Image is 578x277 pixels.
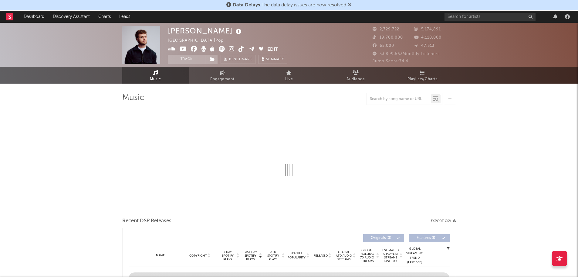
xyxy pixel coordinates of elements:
span: Live [285,76,293,83]
span: Copyright [189,254,207,258]
a: Charts [94,11,115,23]
span: Audience [346,76,365,83]
button: Edit [267,46,278,54]
input: Search for artists [444,13,536,21]
a: Music [122,67,189,84]
span: Summary [266,58,284,61]
div: Name [141,253,181,258]
span: Jump Score: 74.4 [373,59,408,63]
a: Playlists/Charts [389,67,456,84]
span: Last Day Spotify Plays [242,250,259,261]
span: 47,513 [414,44,434,48]
span: Features ( 0 ) [413,236,441,240]
button: Track [168,55,206,64]
span: Released [313,254,328,258]
span: 53,899,563 Monthly Listeners [373,52,440,56]
span: 65,000 [373,44,394,48]
span: Estimated % Playlist Streams Last Day [382,248,399,263]
a: Benchmark [221,55,255,64]
div: [PERSON_NAME] [168,26,243,36]
a: Live [256,67,323,84]
span: Dismiss [348,3,352,8]
button: Export CSV [431,219,456,223]
span: Benchmark [229,56,252,63]
span: Global Rolling 7D Audio Streams [359,248,376,263]
span: Playlists/Charts [407,76,438,83]
span: 19,700,000 [373,36,403,40]
button: Summary [259,55,287,64]
div: Global Streaming Trend (Last 60D) [406,247,424,265]
span: Data Delays [233,3,260,8]
div: [GEOGRAPHIC_DATA] | Pop [168,37,231,44]
a: Audience [323,67,389,84]
span: Engagement [210,76,235,83]
a: Discovery Assistant [49,11,94,23]
span: Originals ( 0 ) [367,236,395,240]
button: Features(0) [409,234,450,242]
span: 7 Day Spotify Plays [220,250,236,261]
span: Music [150,76,161,83]
span: 4,110,000 [414,36,441,40]
span: 2,729,722 [373,27,399,31]
span: : The data delay issues are now resolved [233,3,346,8]
span: Global ATD Audio Streams [336,250,352,261]
a: Dashboard [19,11,49,23]
a: Engagement [189,67,256,84]
a: Leads [115,11,134,23]
span: Recent DSP Releases [122,217,171,225]
button: Originals(0) [363,234,404,242]
span: ATD Spotify Plays [265,250,281,261]
input: Search by song name or URL [367,97,431,102]
span: Spotify Popularity [288,251,306,260]
span: 5,174,891 [414,27,441,31]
